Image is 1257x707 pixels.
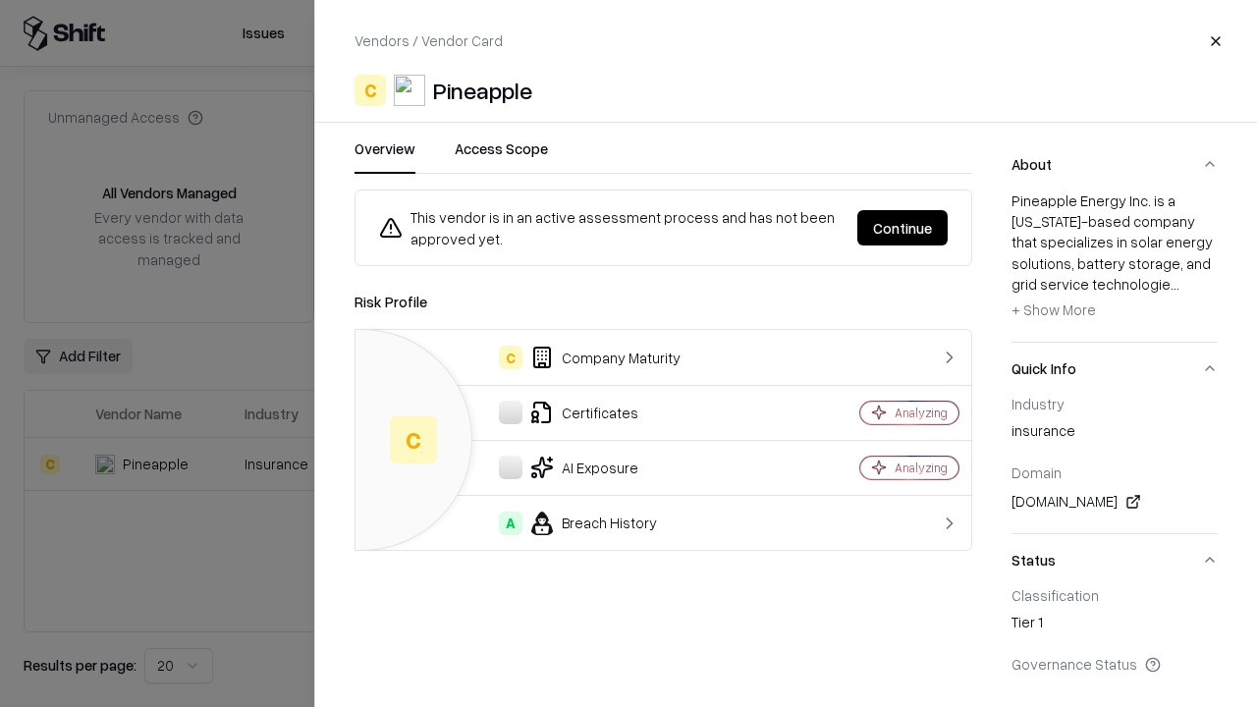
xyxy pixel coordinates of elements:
div: C [390,416,437,463]
img: Pineapple [394,75,425,106]
div: insurance [1011,420,1218,448]
div: Analyzing [895,460,948,476]
p: Vendors / Vendor Card [355,30,503,51]
div: [DOMAIN_NAME] [1011,490,1218,514]
div: Analyzing [895,405,948,421]
div: Tier 1 [1011,612,1218,639]
button: Access Scope [455,138,548,174]
div: Quick Info [1011,395,1218,533]
button: Continue [857,210,948,245]
span: ... [1171,275,1179,293]
button: + Show More [1011,295,1096,326]
button: Status [1011,534,1218,586]
div: Governance Status [1011,655,1218,673]
div: C [499,346,522,369]
div: A [499,512,522,535]
button: Quick Info [1011,343,1218,395]
div: Company Maturity [371,346,792,369]
div: Certificates [371,401,792,424]
div: This vendor is in an active assessment process and has not been approved yet. [379,206,842,249]
div: Breach History [371,512,792,535]
div: Pineapple [433,75,532,106]
div: Domain [1011,463,1218,481]
button: About [1011,138,1218,190]
div: Industry [1011,395,1218,412]
div: AI Exposure [371,456,792,479]
div: Pineapple Energy Inc. is a [US_STATE]-based company that specializes in solar energy solutions, b... [1011,190,1218,326]
div: Classification [1011,586,1218,604]
div: Risk Profile [355,290,972,313]
div: About [1011,190,1218,342]
div: C [355,75,386,106]
span: + Show More [1011,300,1096,318]
button: Overview [355,138,415,174]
